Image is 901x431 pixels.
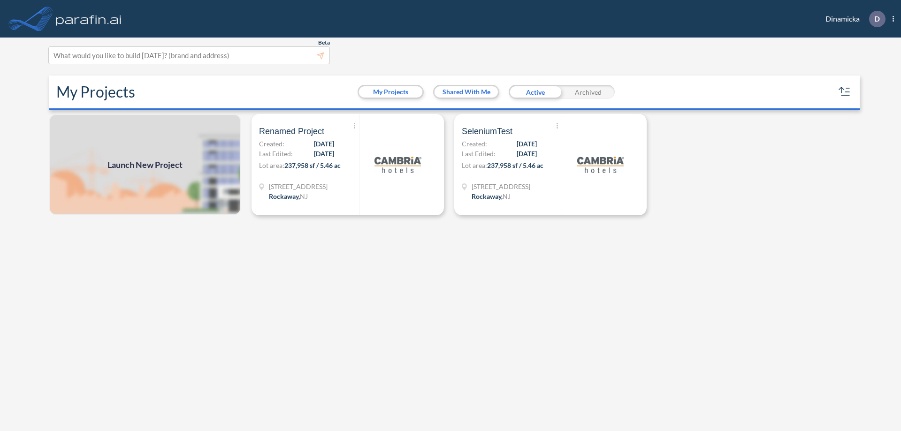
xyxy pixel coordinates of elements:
span: NJ [503,192,511,200]
span: Launch New Project [107,159,183,171]
img: logo [577,141,624,188]
span: Beta [318,39,330,46]
span: [DATE] [314,139,334,149]
img: add [49,114,241,215]
span: 321 Mt Hope Ave [472,181,530,191]
a: Launch New Project [49,114,241,215]
span: Last Edited: [462,149,496,159]
div: Archived [562,85,615,99]
button: sort [837,84,852,99]
span: Lot area: [462,161,487,169]
span: Rockaway , [269,192,300,200]
div: Rockaway, NJ [472,191,511,201]
p: D [874,15,880,23]
span: Last Edited: [259,149,293,159]
h2: My Projects [56,83,135,101]
button: Shared With Me [435,86,498,98]
img: logo [374,141,421,188]
span: [DATE] [314,149,334,159]
img: logo [54,9,123,28]
span: Created: [462,139,487,149]
span: [DATE] [517,139,537,149]
span: Renamed Project [259,126,324,137]
div: Active [509,85,562,99]
span: Created: [259,139,284,149]
span: NJ [300,192,308,200]
button: My Projects [359,86,422,98]
span: 321 Mt Hope Ave [269,181,328,191]
span: SeleniumTest [462,126,512,137]
span: 237,958 sf / 5.46 ac [487,161,543,169]
span: Rockaway , [472,192,503,200]
span: [DATE] [517,149,537,159]
div: Dinamicka [811,11,894,27]
span: 237,958 sf / 5.46 ac [284,161,341,169]
div: Rockaway, NJ [269,191,308,201]
span: Lot area: [259,161,284,169]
